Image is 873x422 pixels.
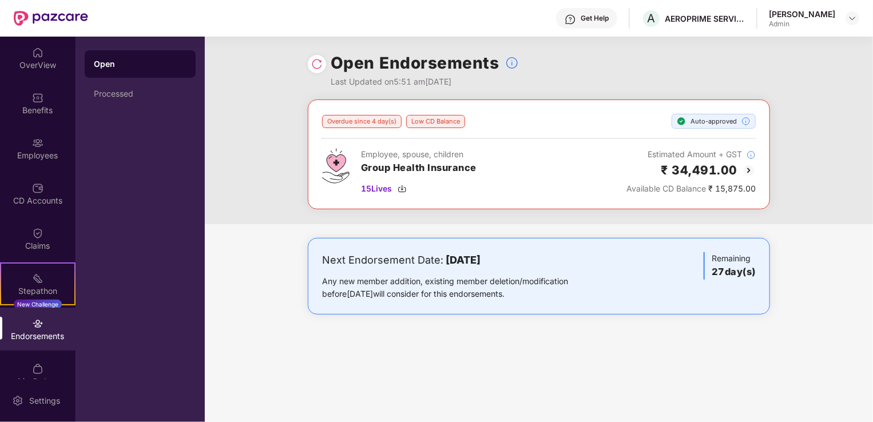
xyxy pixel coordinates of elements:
[406,115,465,128] div: Low CD Balance
[32,228,43,239] img: svg+xml;base64,PHN2ZyBpZD0iQ2xhaW0iIHhtbG5zPSJodHRwOi8vd3d3LnczLm9yZy8yMDAwL3N2ZyIgd2lkdGg9IjIwIi...
[32,363,43,375] img: svg+xml;base64,PHN2ZyBpZD0iTXlfT3JkZXJzIiBkYXRhLW5hbWU9Ik15IE9yZGVycyIgeG1sbnM9Imh0dHA6Ly93d3cudz...
[581,14,609,23] div: Get Help
[361,182,392,195] span: 15 Lives
[94,58,186,70] div: Open
[322,252,604,268] div: Next Endorsement Date:
[14,300,62,309] div: New Challenge
[626,148,756,161] div: Estimated Amount + GST
[626,182,756,195] div: ₹ 15,875.00
[672,114,756,129] div: Auto-approved
[26,395,64,407] div: Settings
[769,9,835,19] div: [PERSON_NAME]
[94,89,186,98] div: Processed
[331,50,499,75] h1: Open Endorsements
[32,137,43,149] img: svg+xml;base64,PHN2ZyBpZD0iRW1wbG95ZWVzIiB4bWxucz0iaHR0cDovL3d3dy53My5vcmcvMjAwMC9zdmciIHdpZHRoPS...
[331,75,519,88] div: Last Updated on 5:51 am[DATE]
[32,318,43,329] img: svg+xml;base64,PHN2ZyBpZD0iRW5kb3JzZW1lbnRzIiB4bWxucz0iaHR0cDovL3d3dy53My5vcmcvMjAwMC9zdmciIHdpZH...
[848,14,857,23] img: svg+xml;base64,PHN2ZyBpZD0iRHJvcGRvd24tMzJ4MzIiIHhtbG5zPSJodHRwOi8vd3d3LnczLm9yZy8yMDAwL3N2ZyIgd2...
[32,182,43,194] img: svg+xml;base64,PHN2ZyBpZD0iQ0RfQWNjb3VudHMiIGRhdGEtbmFtZT0iQ0QgQWNjb3VudHMiIHhtbG5zPSJodHRwOi8vd3...
[741,117,751,126] img: svg+xml;base64,PHN2ZyBpZD0iSW5mb18tXzMyeDMyIiBkYXRhLW5hbWU9IkluZm8gLSAzMngzMiIgeG1sbnM9Imh0dHA6Ly...
[322,148,350,184] img: svg+xml;base64,PHN2ZyB4bWxucz0iaHR0cDovL3d3dy53My5vcmcvMjAwMC9zdmciIHdpZHRoPSI0Ny43MTQiIGhlaWdodD...
[665,13,745,24] div: AEROPRIME SERVICES PRIVATE LIMITED
[446,254,481,266] b: [DATE]
[32,47,43,58] img: svg+xml;base64,PHN2ZyBpZD0iSG9tZSIgeG1sbnM9Imh0dHA6Ly93d3cudzMub3JnLzIwMDAvc3ZnIiB3aWR0aD0iMjAiIG...
[361,161,477,176] h3: Group Health Insurance
[398,184,407,193] img: svg+xml;base64,PHN2ZyBpZD0iRG93bmxvYWQtMzJ4MzIiIHhtbG5zPSJodHRwOi8vd3d3LnczLm9yZy8yMDAwL3N2ZyIgd2...
[32,273,43,284] img: svg+xml;base64,PHN2ZyB4bWxucz0iaHR0cDovL3d3dy53My5vcmcvMjAwMC9zdmciIHdpZHRoPSIyMSIgaGVpZ2h0PSIyMC...
[322,115,402,128] div: Overdue since 4 day(s)
[1,285,74,297] div: Stepathon
[14,11,88,26] img: New Pazcare Logo
[311,58,323,70] img: svg+xml;base64,PHN2ZyBpZD0iUmVsb2FkLTMyeDMyIiB4bWxucz0iaHR0cDovL3d3dy53My5vcmcvMjAwMC9zdmciIHdpZH...
[677,117,686,126] img: svg+xml;base64,PHN2ZyBpZD0iU3RlcC1Eb25lLTE2eDE2IiB4bWxucz0iaHR0cDovL3d3dy53My5vcmcvMjAwMC9zdmciIH...
[565,14,576,25] img: svg+xml;base64,PHN2ZyBpZD0iSGVscC0zMngzMiIgeG1sbnM9Imh0dHA6Ly93d3cudzMub3JnLzIwMDAvc3ZnIiB3aWR0aD...
[361,148,477,161] div: Employee, spouse, children
[704,252,756,280] div: Remaining
[742,164,756,177] img: svg+xml;base64,PHN2ZyBpZD0iQmFjay0yMHgyMCIgeG1sbnM9Imh0dHA6Ly93d3cudzMub3JnLzIwMDAvc3ZnIiB3aWR0aD...
[769,19,835,29] div: Admin
[322,275,604,300] div: Any new member addition, existing member deletion/modification before [DATE] will consider for th...
[626,184,706,193] span: Available CD Balance
[648,11,656,25] span: A
[661,161,738,180] h2: ₹ 34,491.00
[12,395,23,407] img: svg+xml;base64,PHN2ZyBpZD0iU2V0dGluZy0yMHgyMCIgeG1sbnM9Imh0dHA6Ly93d3cudzMub3JnLzIwMDAvc3ZnIiB3aW...
[747,150,756,160] img: svg+xml;base64,PHN2ZyBpZD0iSW5mb18tXzMyeDMyIiBkYXRhLW5hbWU9IkluZm8gLSAzMngzMiIgeG1sbnM9Imh0dHA6Ly...
[32,92,43,103] img: svg+xml;base64,PHN2ZyBpZD0iQmVuZWZpdHMiIHhtbG5zPSJodHRwOi8vd3d3LnczLm9yZy8yMDAwL3N2ZyIgd2lkdGg9Ij...
[505,56,519,70] img: svg+xml;base64,PHN2ZyBpZD0iSW5mb18tXzMyeDMyIiBkYXRhLW5hbWU9IkluZm8gLSAzMngzMiIgeG1sbnM9Imh0dHA6Ly...
[712,265,756,280] h3: 27 day(s)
